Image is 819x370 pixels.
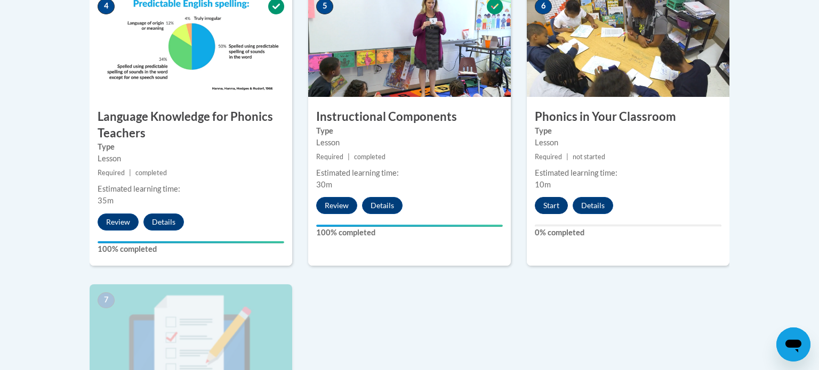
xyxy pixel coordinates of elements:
button: Details [143,213,184,231]
button: Start [535,197,568,214]
label: 100% completed [316,227,503,239]
div: Your progress [316,225,503,227]
button: Review [316,197,357,214]
button: Details [573,197,613,214]
h3: Language Knowledge for Phonics Teachers [90,109,292,142]
div: Lesson [535,137,721,149]
iframe: Button to launch messaging window [776,327,810,361]
label: Type [316,125,503,137]
span: | [566,153,568,161]
span: Required [316,153,343,161]
button: Review [98,213,139,231]
span: 30m [316,180,332,189]
span: completed [354,153,386,161]
label: Type [98,141,284,153]
div: Lesson [98,153,284,165]
span: 10m [535,180,551,189]
label: Type [535,125,721,137]
h3: Instructional Components [308,109,511,125]
span: 35m [98,196,114,205]
span: 7 [98,292,115,308]
label: 100% completed [98,243,284,255]
div: Estimated learning time: [316,167,503,179]
span: not started [573,153,605,161]
div: Estimated learning time: [98,183,284,195]
h3: Phonics in Your Classroom [527,109,729,125]
span: Required [535,153,562,161]
span: | [348,153,350,161]
div: Lesson [316,137,503,149]
label: 0% completed [535,227,721,239]
div: Estimated learning time: [535,167,721,179]
span: | [129,169,131,177]
span: Required [98,169,125,177]
button: Details [362,197,403,214]
span: completed [135,169,167,177]
div: Your progress [98,241,284,243]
